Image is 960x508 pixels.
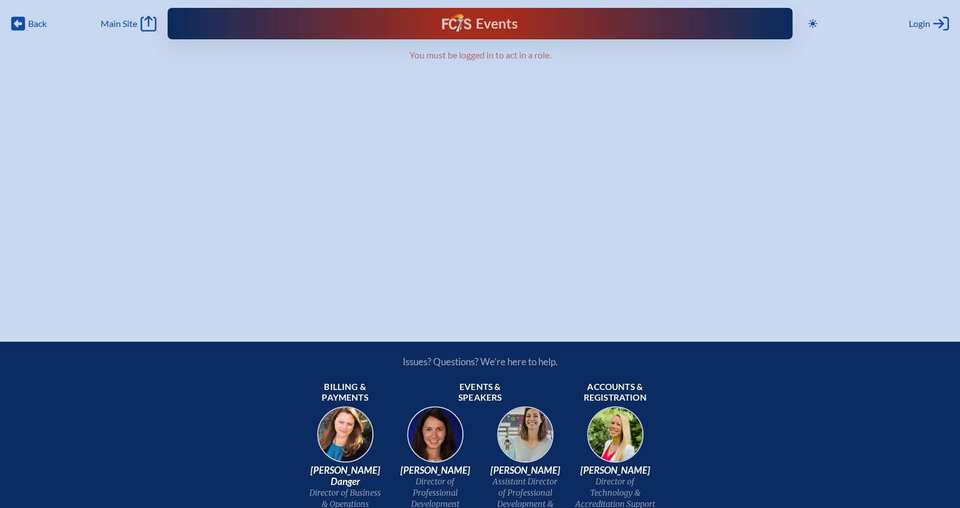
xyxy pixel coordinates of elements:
img: Florida Council of Independent Schools [442,13,471,31]
span: Back [28,18,47,29]
img: 545ba9c4-c691-43d5-86fb-b0a622cbeb82 [489,403,561,475]
a: Main Site [101,16,156,31]
span: [PERSON_NAME] [575,465,656,476]
span: [PERSON_NAME] [395,465,476,476]
span: Login [909,18,930,29]
h1: Events [476,17,518,31]
p: You must be logged in to act in a role. [183,49,777,61]
span: Events & speakers [440,382,521,404]
span: Accounts & registration [575,382,656,404]
img: 94e3d245-ca72-49ea-9844-ae84f6d33c0f [399,403,471,475]
a: FCIS LogoEvents [442,13,518,34]
img: b1ee34a6-5a78-4519-85b2-7190c4823173 [579,403,651,475]
span: Billing & payments [305,382,386,404]
div: FCIS Events — Future ready [342,13,619,34]
span: [PERSON_NAME] [485,465,566,476]
p: Issues? Questions? We’re here to help. [282,356,678,368]
span: [PERSON_NAME] Danger [305,465,386,487]
img: 9c64f3fb-7776-47f4-83d7-46a341952595 [309,403,381,475]
span: Main Site [101,18,137,29]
